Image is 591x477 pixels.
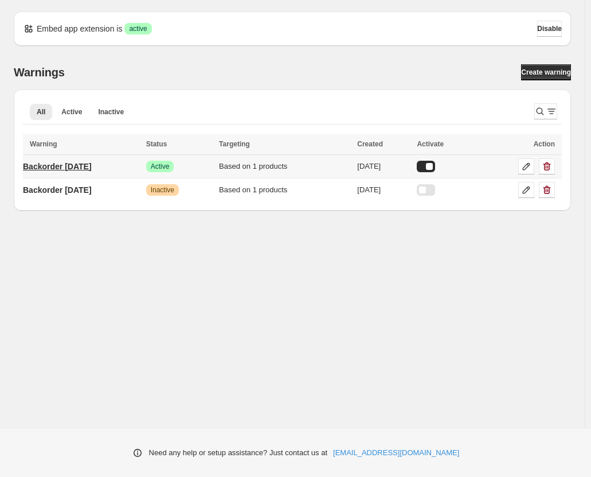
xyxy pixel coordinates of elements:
[23,184,92,196] p: Backorder [DATE]
[219,161,350,172] div: Based on 1 products
[417,140,444,148] span: Activate
[151,162,170,171] span: Active
[23,161,92,172] p: Backorder [DATE]
[357,140,383,148] span: Created
[537,21,562,37] button: Disable
[534,140,555,148] span: Action
[333,447,459,459] a: [EMAIL_ADDRESS][DOMAIN_NAME]
[219,140,250,148] span: Targeting
[537,24,562,33] span: Disable
[37,107,45,117] span: All
[151,185,174,195] span: Inactive
[146,140,167,148] span: Status
[98,107,124,117] span: Inactive
[534,103,557,119] button: Search and filter results
[521,68,571,77] span: Create warning
[14,65,65,79] h2: Warnings
[521,64,571,80] a: Create warning
[23,181,92,199] a: Backorder [DATE]
[129,24,147,33] span: active
[37,23,122,34] p: Embed app extension is
[357,184,410,196] div: [DATE]
[23,157,92,176] a: Backorder [DATE]
[61,107,82,117] span: Active
[219,184,350,196] div: Based on 1 products
[30,140,57,148] span: Warning
[357,161,410,172] div: [DATE]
